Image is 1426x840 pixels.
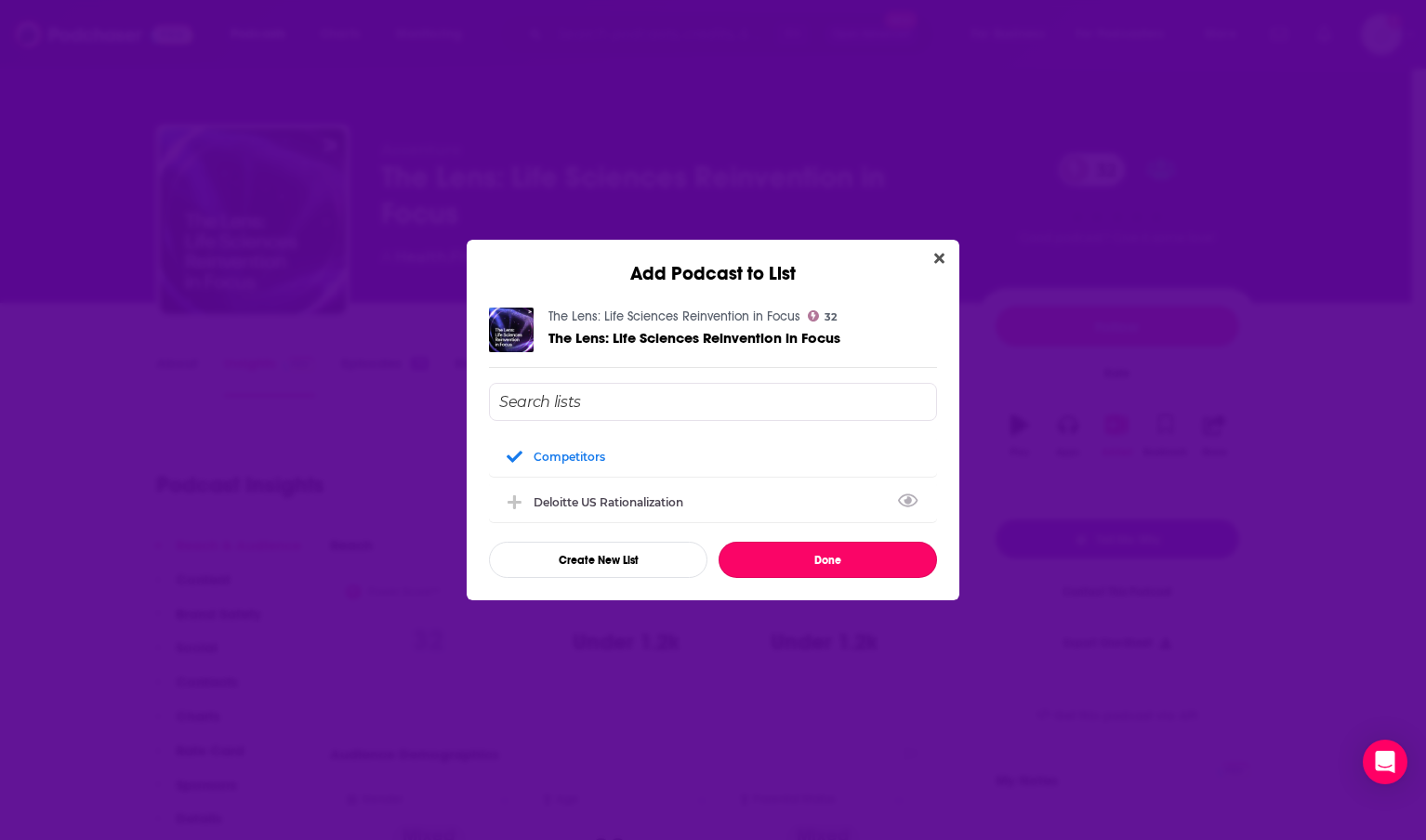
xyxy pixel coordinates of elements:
[534,495,694,509] div: Deloitte US Rationalization
[548,329,840,347] span: The Lens: Life Sciences Reinvention in Focus
[927,247,952,270] button: Close
[825,313,837,322] span: 32
[489,542,707,578] button: Create New List
[467,240,959,285] div: Add Podcast to List
[489,383,937,578] div: Add Podcast To List
[808,310,837,322] a: 32
[534,450,605,464] div: Competitors
[548,330,840,346] a: The Lens: Life Sciences Reinvention in Focus
[719,542,937,578] button: Done
[1363,740,1407,784] div: Open Intercom Messenger
[489,481,937,522] div: Deloitte US Rationalization
[548,308,800,324] a: The Lens: Life Sciences Reinvention in Focus
[489,308,534,352] img: The Lens: Life Sciences Reinvention in Focus
[489,383,937,421] input: Search lists
[489,436,937,477] div: Competitors
[683,505,694,507] button: View Link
